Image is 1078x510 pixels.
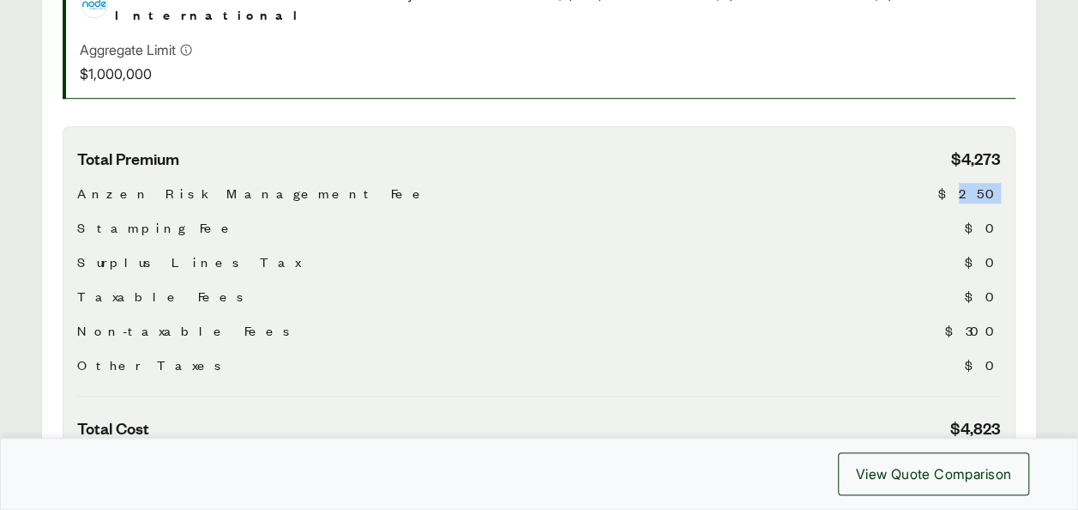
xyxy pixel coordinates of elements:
span: Taxable Fees [77,286,250,307]
span: $0 [965,355,1001,375]
span: $250 [938,183,1001,203]
p: $1,000,000 [80,64,193,84]
p: Aggregate Limit [80,39,176,60]
span: $0 [965,252,1001,272]
span: Anzen Risk Management Fee [77,183,430,203]
span: Total Premium [77,148,179,169]
span: $300 [945,320,1001,341]
span: Surplus Lines Tax [77,252,300,272]
span: $4,273 [951,148,1001,169]
span: $0 [965,286,1001,307]
span: Total Cost [77,417,149,439]
span: $0 [965,217,1001,238]
span: View Quote Comparison [856,464,1011,484]
button: View Quote Comparison [838,452,1029,495]
span: Stamping Fee [77,217,238,238]
span: Other Taxes [77,355,228,375]
span: Non-taxable Fees [77,320,297,341]
span: $4,823 [950,417,1001,439]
